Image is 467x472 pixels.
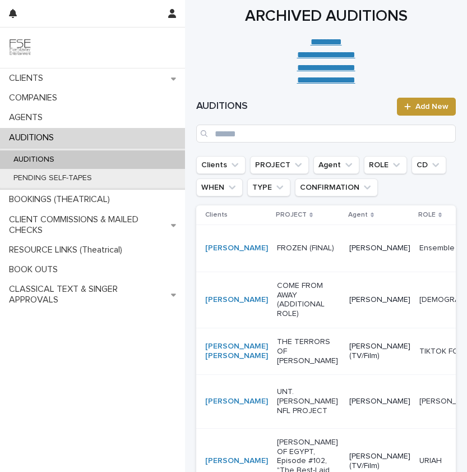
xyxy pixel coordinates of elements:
a: [PERSON_NAME] [205,244,268,253]
p: BOOKINGS (THEATRICAL) [4,194,119,205]
button: WHEN [196,178,243,196]
h1: AUDITIONS [196,100,390,113]
p: Clients [205,209,228,221]
button: PROJECT [250,156,309,174]
input: Search [196,125,456,143]
p: [PERSON_NAME] [349,244,410,253]
button: CONFIRMATION [295,178,378,196]
p: [PERSON_NAME] (TV/Film) [349,342,410,361]
span: Add New [415,103,448,111]
p: PROJECT [276,209,307,221]
a: [PERSON_NAME] [205,397,268,406]
p: ROLE [418,209,436,221]
p: COME FROM AWAY (ADDITIONAL ROLE) [277,281,340,319]
p: CLASSICAL TEXT & SINGER APPROVALS [4,284,171,305]
p: CLIENT COMMISSIONS & MAILED CHECKS [4,214,171,236]
p: [PERSON_NAME] [349,397,410,406]
p: COMPANIES [4,93,66,103]
p: AUDITIONS [4,155,63,164]
img: 9JgRvJ3ETPGCJDhvPVA5 [9,36,31,59]
p: [PERSON_NAME] (TV/Film) [349,452,410,471]
p: BOOK OUTS [4,264,67,275]
p: URIAH [419,454,444,466]
p: AUDITIONS [4,132,63,143]
button: TYPE [247,178,290,196]
button: ROLE [364,156,407,174]
p: PENDING SELF-TAPES [4,173,101,183]
h1: ARCHIVED AUDITIONS [196,6,456,27]
a: [PERSON_NAME] [205,295,268,305]
p: Agent [348,209,368,221]
a: Add New [397,98,456,116]
p: AGENTS [4,112,52,123]
p: UNT. [PERSON_NAME] NFL PROJECT [277,387,340,415]
p: CLIENTS [4,73,52,84]
a: [PERSON_NAME] [PERSON_NAME] [205,342,268,361]
p: [PERSON_NAME] [349,295,410,305]
button: Clients [196,156,246,174]
p: THE TERRORS OF [PERSON_NAME] [277,337,340,365]
button: CD [411,156,446,174]
p: FROZEN (FINAL) [277,244,340,253]
p: RESOURCE LINKS (Theatrical) [4,245,131,255]
button: Agent [313,156,359,174]
a: [PERSON_NAME] [205,456,268,466]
